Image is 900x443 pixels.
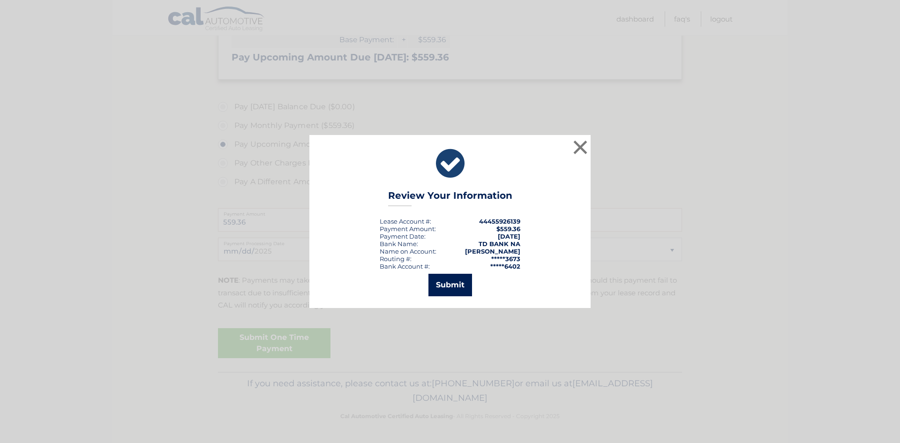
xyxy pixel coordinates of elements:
h3: Review Your Information [388,190,512,206]
button: × [571,138,590,157]
span: [DATE] [498,233,520,240]
div: Bank Name: [380,240,418,248]
strong: [PERSON_NAME] [465,248,520,255]
div: Name on Account: [380,248,436,255]
div: Payment Amount: [380,225,436,233]
strong: 44455926139 [479,218,520,225]
div: : [380,233,426,240]
div: Bank Account #: [380,263,430,270]
span: Payment Date [380,233,424,240]
span: $559.36 [496,225,520,233]
div: Lease Account #: [380,218,431,225]
strong: TD BANK NA [479,240,520,248]
div: Routing #: [380,255,412,263]
button: Submit [428,274,472,296]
